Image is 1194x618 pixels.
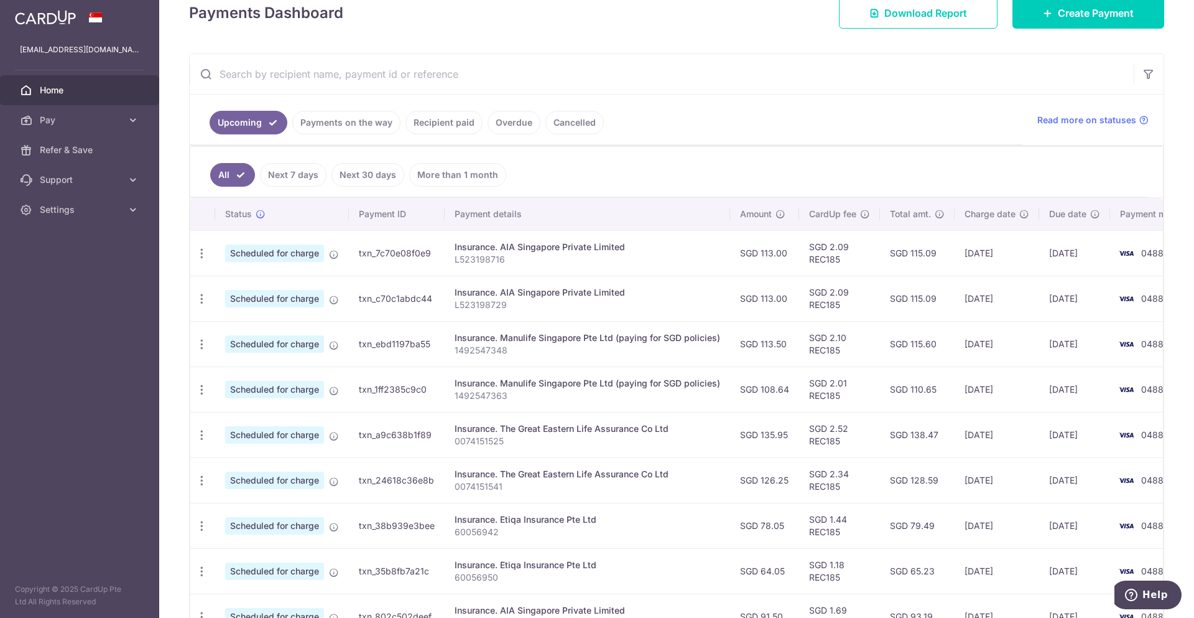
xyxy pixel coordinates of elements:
td: SGD 2.09 REC185 [799,230,880,276]
td: SGD 113.00 [730,230,799,276]
td: txn_c70c1abdc44 [349,276,445,321]
span: Read more on statuses [1037,114,1136,126]
td: txn_ebd1197ba55 [349,321,445,367]
p: 0074151541 [455,480,720,493]
td: SGD 126.25 [730,457,799,503]
td: [DATE] [955,548,1039,594]
p: 1492547363 [455,390,720,402]
td: [DATE] [955,276,1039,321]
span: Scheduled for charge [225,290,324,307]
a: Payments on the way [292,111,400,134]
p: 1492547348 [455,344,720,357]
td: SGD 135.95 [730,412,799,457]
td: SGD 110.65 [880,367,955,412]
span: 0488 [1141,339,1164,349]
input: Search by recipient name, payment id or reference [190,54,1134,94]
th: Payment details [445,198,730,230]
td: [DATE] [955,457,1039,503]
img: Bank Card [1114,291,1139,306]
span: Status [225,208,252,220]
img: Bank Card [1114,428,1139,442]
div: Insurance. The Great Eastern Life Assurance Co Ltd [455,423,720,435]
img: Bank Card [1114,382,1139,397]
td: SGD 1.44 REC185 [799,503,880,548]
span: Scheduled for charge [225,563,324,580]
span: 0488 [1141,520,1164,531]
span: 0488 [1141,475,1164,485]
span: Total amt. [890,208,931,220]
span: Refer & Save [40,144,122,156]
span: CardUp fee [809,208,856,220]
td: txn_24618c36e8b [349,457,445,503]
p: 0074151525 [455,435,720,447]
td: SGD 108.64 [730,367,799,412]
td: [DATE] [1039,548,1110,594]
img: Bank Card [1114,337,1139,352]
div: Insurance. Etiqa Insurance Pte Ltd [455,513,720,526]
span: Scheduled for charge [225,381,324,398]
td: [DATE] [1039,321,1110,367]
span: Scheduled for charge [225,517,324,535]
th: Payment ID [349,198,445,230]
td: [DATE] [1039,276,1110,321]
p: [EMAIL_ADDRESS][DOMAIN_NAME] [20,44,139,56]
td: txn_7c70e08f0e9 [349,230,445,276]
td: SGD 2.01 REC185 [799,367,880,412]
h4: Payments Dashboard [189,2,343,24]
a: Next 30 days [331,163,404,187]
td: SGD 2.52 REC185 [799,412,880,457]
iframe: Opens a widget where you can find more information [1114,581,1182,612]
span: Scheduled for charge [225,335,324,353]
td: [DATE] [955,321,1039,367]
a: Cancelled [545,111,604,134]
span: 0488 [1141,384,1164,395]
span: Download Report [884,6,967,21]
td: SGD 2.10 REC185 [799,321,880,367]
td: txn_1ff2385c9c0 [349,367,445,412]
td: [DATE] [1039,412,1110,457]
span: Create Payment [1058,6,1134,21]
td: SGD 2.09 REC185 [799,276,880,321]
td: SGD 115.09 [880,276,955,321]
span: Support [40,174,122,186]
td: SGD 113.00 [730,276,799,321]
td: [DATE] [1039,367,1110,412]
span: Home [40,84,122,96]
div: Insurance. Manulife Singapore Pte Ltd (paying for SGD policies) [455,377,720,390]
td: SGD 79.49 [880,503,955,548]
a: Recipient paid [405,111,483,134]
span: Scheduled for charge [225,472,324,489]
td: [DATE] [1039,230,1110,276]
span: Scheduled for charge [225,426,324,444]
td: [DATE] [955,503,1039,548]
div: Insurance. AIA Singapore Private Limited [455,604,720,617]
td: txn_35b8fb7a21c [349,548,445,594]
td: [DATE] [955,367,1039,412]
a: More than 1 month [409,163,506,187]
td: SGD 138.47 [880,412,955,457]
a: Overdue [488,111,540,134]
span: Settings [40,204,122,216]
span: 0488 [1141,429,1164,440]
td: SGD 1.18 REC185 [799,548,880,594]
td: [DATE] [955,412,1039,457]
span: 0488 [1141,566,1164,576]
td: SGD 64.05 [730,548,799,594]
td: SGD 78.05 [730,503,799,548]
td: txn_38b939e3bee [349,503,445,548]
span: 0488 [1141,248,1164,258]
div: Insurance. AIA Singapore Private Limited [455,286,720,299]
p: 60056950 [455,571,720,584]
div: Insurance. Manulife Singapore Pte Ltd (paying for SGD policies) [455,332,720,344]
td: [DATE] [1039,503,1110,548]
img: Bank Card [1114,246,1139,261]
td: SGD 65.23 [880,548,955,594]
span: 0488 [1141,293,1164,304]
div: Insurance. AIA Singapore Private Limited [455,241,720,253]
img: Bank Card [1114,518,1139,533]
img: CardUp [15,10,76,25]
span: Due date [1049,208,1086,220]
img: Bank Card [1114,473,1139,488]
a: All [210,163,255,187]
